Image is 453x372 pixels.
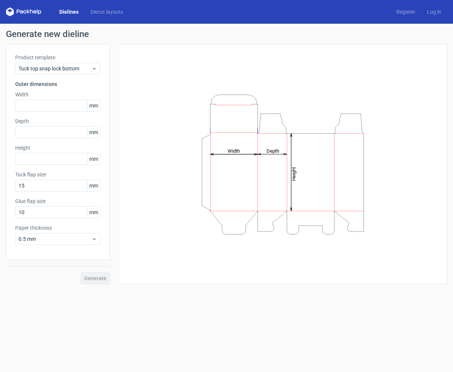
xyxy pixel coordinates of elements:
span: mm [87,207,100,218]
label: Tuck flap size [15,171,100,178]
tspan: Width [228,148,240,153]
tspan: Depth [267,148,279,153]
label: Depth [15,117,100,125]
label: Product template [15,54,100,61]
span: Tuck top snap lock bottom [19,65,92,72]
label: Height [15,144,100,152]
label: Glue flap size [15,197,100,205]
tspan: Height [291,167,297,180]
label: Width [15,91,100,98]
span: 0.5 mm [19,235,92,243]
a: Log in [421,8,447,16]
a: Register [390,8,421,16]
a: Diecut layouts [85,8,129,16]
span: mm [87,100,100,111]
span: mm [87,153,100,165]
h1: Generate new dieline [6,30,447,39]
span: mm [87,127,100,138]
a: Dielines [53,8,85,16]
label: Paper thickness [15,224,100,232]
span: mm [87,180,100,191]
h3: Outer dimensions [15,80,100,88]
